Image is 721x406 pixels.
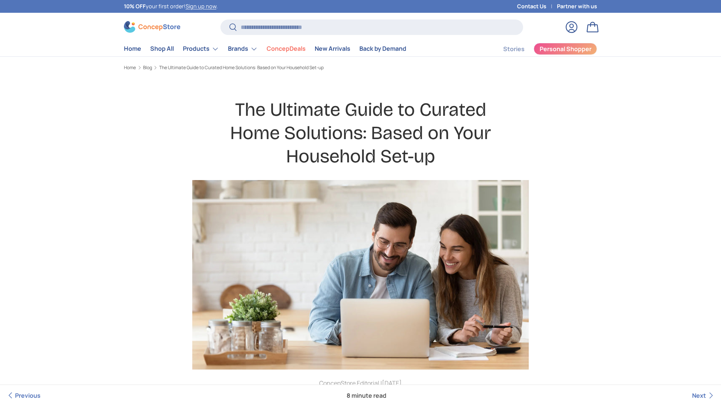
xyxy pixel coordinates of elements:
nav: Breadcrumbs [124,64,597,71]
a: New Arrivals [315,41,350,56]
time: [DATE] [382,379,402,387]
span: Personal Shopper [540,46,591,52]
a: Blog [143,65,152,70]
h1: The Ultimate Guide to Curated Home Solutions: Based on Your Household Set-up [216,98,505,168]
a: Personal Shopper [534,43,597,55]
nav: Primary [124,41,406,56]
a: Next [692,385,715,406]
strong: 10% OFF [124,3,146,10]
a: Back by Demand [359,41,406,56]
a: Home [124,41,141,56]
a: Products [183,41,219,56]
summary: Brands [223,41,262,56]
a: ConcepDeals [267,41,306,56]
a: Shop All [150,41,174,56]
a: Stories [503,42,525,56]
a: Home [124,65,136,70]
a: Sign up now [186,3,216,10]
a: Contact Us [517,2,557,11]
span: Next [692,391,706,400]
a: Partner with us [557,2,597,11]
summary: Products [178,41,223,56]
span: 8 minute read [341,385,392,406]
a: Previous [6,385,41,406]
p: your first order! . [124,2,218,11]
nav: Secondary [485,41,597,56]
a: The Ultimate Guide to Curated Home Solutions: Based on Your Household Set-up [159,65,324,70]
img: ConcepStore [124,21,180,33]
p: ConcepStore Editorial | [216,379,505,388]
a: Brands [228,41,258,56]
img: couple-planning-something-concepstore-eguide [192,180,529,370]
span: Previous [15,391,41,400]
